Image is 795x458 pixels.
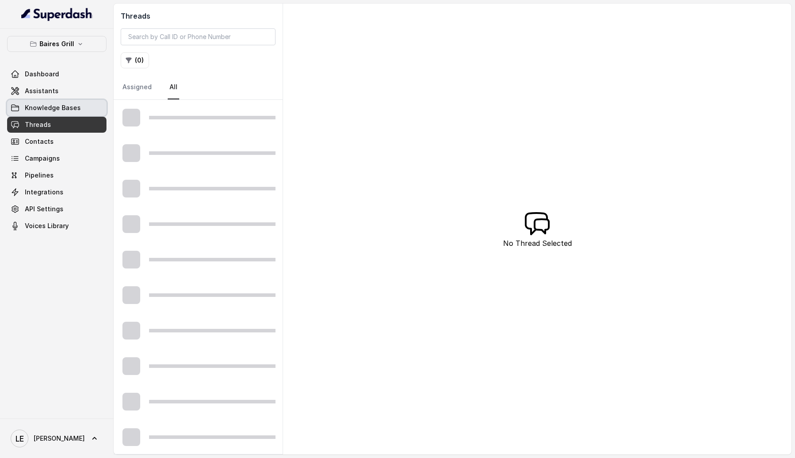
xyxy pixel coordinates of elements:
[7,201,106,217] a: API Settings
[25,70,59,79] span: Dashboard
[25,87,59,95] span: Assistants
[7,36,106,52] button: Baires Grill
[7,167,106,183] a: Pipelines
[25,137,54,146] span: Contacts
[121,52,149,68] button: (0)
[34,434,85,443] span: [PERSON_NAME]
[7,83,106,99] a: Assistants
[25,120,51,129] span: Threads
[16,434,24,443] text: LE
[21,7,93,21] img: light.svg
[7,134,106,150] a: Contacts
[25,221,69,230] span: Voices Library
[7,184,106,200] a: Integrations
[25,188,63,197] span: Integrations
[121,75,275,99] nav: Tabs
[7,66,106,82] a: Dashboard
[7,100,106,116] a: Knowledge Bases
[25,154,60,163] span: Campaigns
[121,75,153,99] a: Assigned
[7,150,106,166] a: Campaigns
[121,11,275,21] h2: Threads
[39,39,74,49] p: Baires Grill
[121,28,275,45] input: Search by Call ID or Phone Number
[7,218,106,234] a: Voices Library
[503,238,572,249] p: No Thread Selected
[25,103,81,112] span: Knowledge Bases
[25,205,63,213] span: API Settings
[25,171,54,180] span: Pipelines
[7,426,106,451] a: [PERSON_NAME]
[168,75,179,99] a: All
[7,117,106,133] a: Threads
